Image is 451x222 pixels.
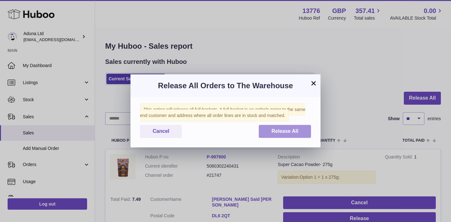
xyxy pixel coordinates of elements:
[140,103,305,121] span: This action will release all full baskets. A full basket is an order/s going to the same end cust...
[271,128,298,134] span: Release All
[140,125,182,138] button: Cancel
[153,128,169,134] span: Cancel
[259,125,311,138] button: Release All
[140,81,311,91] h3: Release All Orders to The Warehouse
[310,79,317,87] button: ×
